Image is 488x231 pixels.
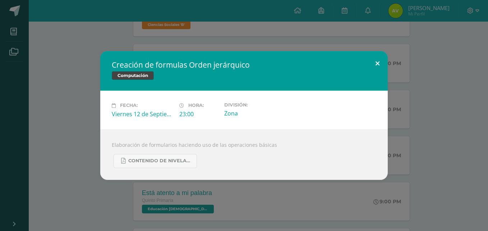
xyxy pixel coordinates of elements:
[224,109,286,117] div: Zona
[120,103,138,108] span: Fecha:
[128,158,193,164] span: Contenido de Nivelación para Quinto Primaria.pdf
[112,110,174,118] div: Viernes 12 de Septiembre
[179,110,218,118] div: 23:00
[188,103,204,108] span: Hora:
[224,102,286,108] label: División:
[112,71,154,80] span: Computación
[367,51,388,76] button: Close (Esc)
[100,130,388,180] div: Elaboración de formularios haciendo uso de las operaciones básicas
[112,60,376,70] h2: Creación de formulas Orden jerárquico
[114,154,197,168] a: Contenido de Nivelación para Quinto Primaria.pdf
